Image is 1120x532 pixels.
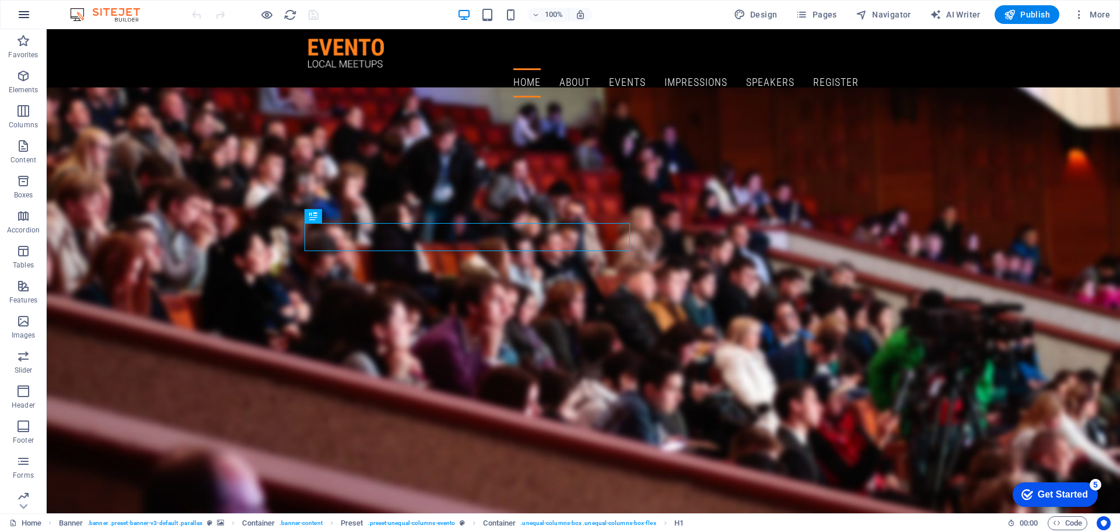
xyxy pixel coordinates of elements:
[545,8,563,22] h6: 100%
[9,6,94,30] div: Get Started 5 items remaining, 0% complete
[791,5,841,24] button: Pages
[729,5,782,24] button: Design
[674,516,684,530] span: Click to select. Double-click to edit
[12,331,36,340] p: Images
[279,516,322,530] span: . banner-content
[1097,516,1111,530] button: Usercentrics
[1028,519,1030,527] span: :
[1053,516,1082,530] span: Code
[995,5,1059,24] button: Publish
[460,520,465,526] i: This element is a customizable preset
[34,13,85,23] div: Get Started
[15,366,33,375] p: Slider
[1020,516,1038,530] span: 00 00
[283,8,297,22] button: reload
[527,8,569,22] button: 100%
[925,5,985,24] button: AI Writer
[1048,516,1087,530] button: Code
[734,9,778,20] span: Design
[86,2,98,14] div: 5
[217,520,224,526] i: This element contains a background
[1073,9,1110,20] span: More
[796,9,836,20] span: Pages
[1004,9,1050,20] span: Publish
[242,516,275,530] span: Click to select. Double-click to edit
[13,471,34,480] p: Forms
[341,516,363,530] span: Click to select. Double-click to edit
[14,190,33,200] p: Boxes
[856,9,911,20] span: Navigator
[1007,516,1038,530] h6: Session time
[7,225,40,235] p: Accordion
[12,401,35,410] p: Header
[283,8,297,22] i: Reload page
[9,85,38,95] p: Elements
[9,295,37,305] p: Features
[729,5,782,24] div: Design (Ctrl+Alt+Y)
[8,50,38,60] p: Favorites
[13,436,34,445] p: Footer
[9,516,41,530] a: Click to cancel selection. Double-click to open Pages
[207,520,212,526] i: This element is a customizable preset
[367,516,455,530] span: . preset-unequal-columns-evento
[930,9,981,20] span: AI Writer
[10,155,36,165] p: Content
[575,9,586,20] i: On resize automatically adjust zoom level to fit chosen device.
[13,260,34,270] p: Tables
[59,516,684,530] nav: breadcrumb
[87,516,202,530] span: . banner .preset-banner-v3-default .parallax
[9,120,38,130] p: Columns
[1069,5,1115,24] button: More
[483,516,516,530] span: Click to select. Double-click to edit
[520,516,656,530] span: . unequal-columns-box .unequal-columns-box-flex
[67,8,155,22] img: Editor Logo
[851,5,916,24] button: Navigator
[59,516,83,530] span: Click to select. Double-click to edit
